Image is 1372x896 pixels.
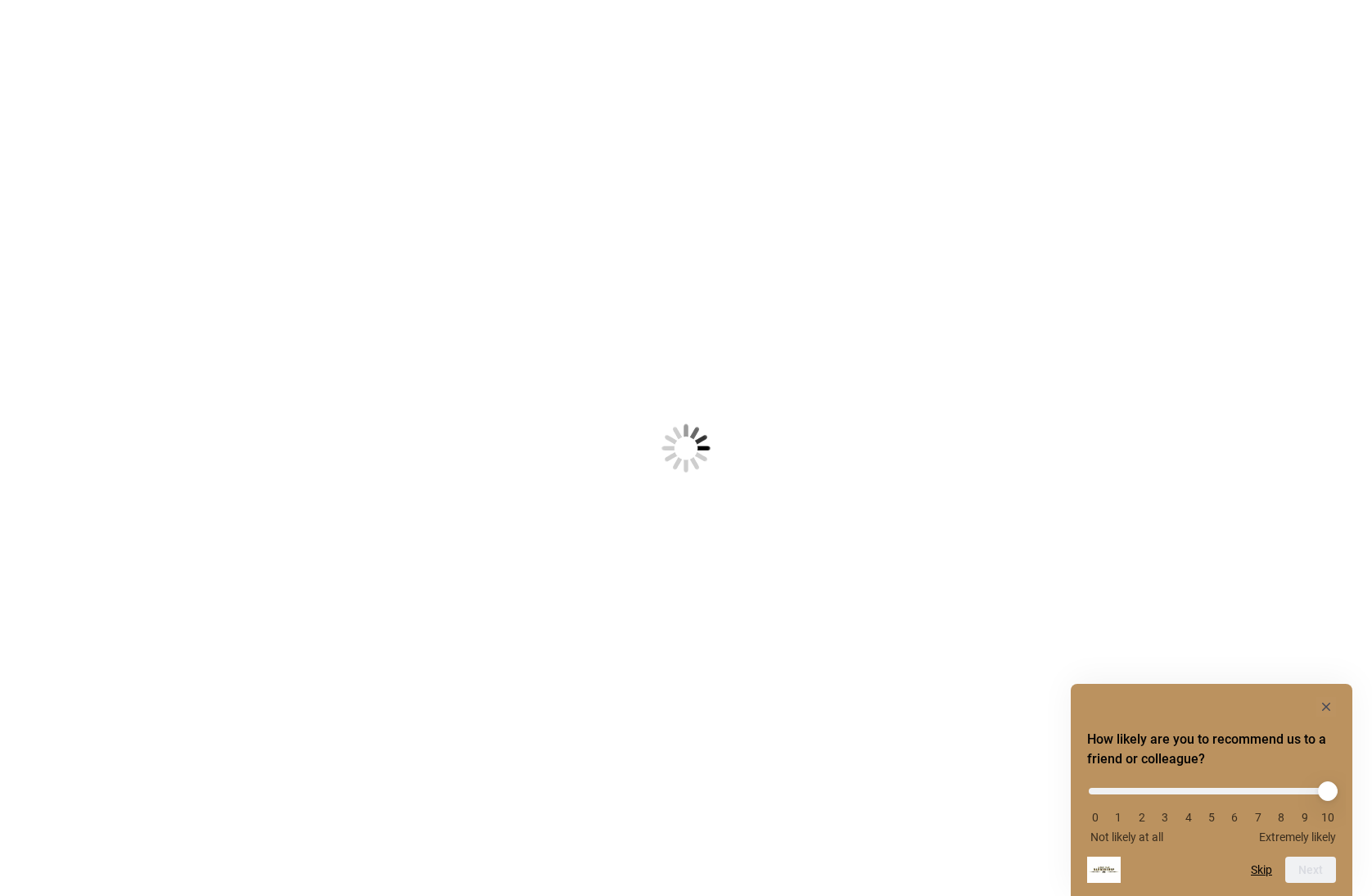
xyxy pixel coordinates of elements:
li: 7 [1250,811,1266,824]
li: 8 [1273,811,1289,824]
button: Hide survey [1316,697,1336,717]
li: 2 [1134,811,1150,824]
li: 4 [1180,811,1197,824]
li: 6 [1226,811,1243,824]
li: 10 [1320,811,1336,824]
img: Loading [581,343,791,553]
h2: How likely are you to recommend us to a friend or colleague? Select an option from 0 to 10, with ... [1087,730,1336,769]
span: Extremely likely [1259,830,1336,844]
li: 1 [1110,811,1126,824]
div: How likely are you to recommend us to a friend or colleague? Select an option from 0 to 10, with ... [1087,697,1336,883]
li: 3 [1157,811,1173,824]
button: Skip [1251,863,1272,876]
div: How likely are you to recommend us to a friend or colleague? Select an option from 0 to 10, with ... [1087,776,1336,844]
button: Next question [1285,857,1336,883]
li: 0 [1087,811,1103,824]
li: 5 [1203,811,1220,824]
span: Not likely at all [1090,830,1163,844]
li: 9 [1297,811,1313,824]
